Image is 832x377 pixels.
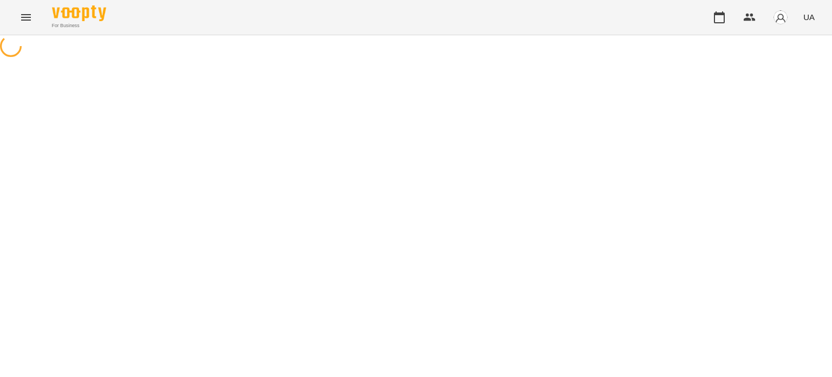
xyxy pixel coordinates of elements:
[52,5,106,21] img: Voopty Logo
[803,11,815,23] span: UA
[799,7,819,27] button: UA
[773,10,788,25] img: avatar_s.png
[52,22,106,29] span: For Business
[13,4,39,30] button: Menu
